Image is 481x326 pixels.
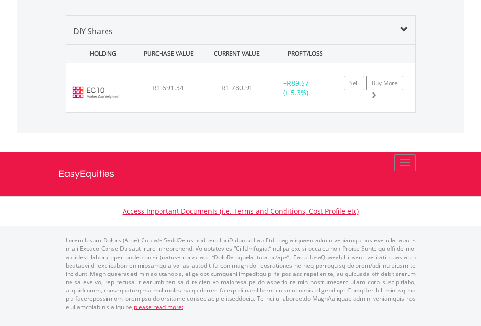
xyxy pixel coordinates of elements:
[123,206,359,216] a: Access Important Documents (i.e. Terms and Conditions, Cost Profile etc)
[221,83,253,92] span: R1 780.91
[344,76,364,90] a: Sell
[66,236,416,311] p: Lorem Ipsum Dolors (Ame) Con a/e SeddOeiusmod tem InciDiduntut Lab Etd mag aliquaen admin veniamq...
[73,26,113,36] span: DIY Shares
[67,45,133,63] div: HOLDING
[266,78,326,98] div: + (+ 5.3%)
[136,45,202,63] div: PURCHASE VALUE
[272,45,338,63] div: PROFIT/LOSS
[58,152,423,196] a: EasyEquities
[287,78,309,87] span: R89.57
[366,76,403,90] a: Buy More
[71,75,120,110] img: EC10.EC.EC10.png
[134,303,183,311] a: please read more:
[152,83,184,92] span: R1 691.34
[204,45,270,63] div: CURRENT VALUE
